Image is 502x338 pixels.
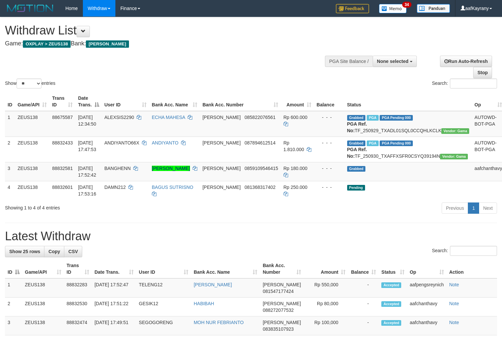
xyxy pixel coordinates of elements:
img: Feedback.jpg [336,4,369,13]
span: [PERSON_NAME] [203,166,241,171]
span: Rp 600.000 [283,115,307,120]
td: 3 [5,162,15,181]
a: Note [449,320,459,325]
span: Grabbed [347,115,366,121]
td: ZEUS138 [15,162,49,181]
td: [DATE] 17:52:47 [92,278,136,298]
span: Grabbed [347,141,366,146]
span: Show 25 rows [9,249,40,254]
td: aafpengsreynich [407,278,447,298]
label: Search: [432,79,497,88]
h1: Withdraw List [5,24,328,37]
a: Note [449,301,459,306]
td: 88832283 [64,278,92,298]
a: 1 [468,202,479,214]
span: PGA Pending [380,115,413,121]
span: ALEXSIS2290 [104,115,134,120]
span: [DATE] 17:53:16 [78,185,96,197]
span: Copy 081368317402 to clipboard [245,185,276,190]
td: aafchanthavy [407,316,447,335]
span: Copy 088272077532 to clipboard [263,308,293,313]
a: Previous [442,202,468,214]
td: Rp 550,000 [304,278,348,298]
a: ANDIYANTO [152,140,178,145]
span: Accepted [381,301,401,307]
td: 88832530 [64,298,92,316]
span: Accepted [381,320,401,326]
span: [PERSON_NAME] [203,185,241,190]
th: Status: activate to sort column ascending [379,259,407,278]
a: HABIBAH [194,301,214,306]
span: None selected [377,59,408,64]
span: 88832581 [52,166,73,171]
h1: Latest Withdraw [5,230,497,243]
span: BANGHENN [104,166,131,171]
span: Copy 085822076561 to clipboard [245,115,276,120]
span: 88675587 [52,115,73,120]
span: [PERSON_NAME] [203,140,241,145]
th: Balance [314,92,345,111]
td: 1 [5,111,15,137]
td: aafchanthavy [407,298,447,316]
td: [DATE] 17:51:22 [92,298,136,316]
span: Accepted [381,282,401,288]
span: OXPLAY > ZEUS138 [23,40,71,48]
th: ID [5,92,15,111]
span: Copy 087894612514 to clipboard [245,140,276,145]
span: [PERSON_NAME] [263,301,301,306]
td: ZEUS138 [22,298,64,316]
th: Action [447,259,497,278]
span: [DATE] 17:52:42 [78,166,96,178]
th: Game/API: activate to sort column ascending [15,92,49,111]
b: PGA Ref. No: [347,147,367,159]
td: 88832474 [64,316,92,335]
td: SEGOGORENG [136,316,191,335]
a: Run Auto-Refresh [440,56,492,67]
h4: Game: Bank: [5,40,328,47]
th: Date Trans.: activate to sort column ascending [92,259,136,278]
img: Button%20Memo.svg [379,4,407,13]
th: Trans ID: activate to sort column ascending [64,259,92,278]
td: - [348,316,379,335]
label: Search: [432,246,497,256]
span: Vendor URL: https://trx31.1velocity.biz [440,154,468,159]
td: [DATE] 17:49:51 [92,316,136,335]
a: [PERSON_NAME] [152,166,190,171]
td: GESIK12 [136,298,191,316]
a: CSV [64,246,82,257]
td: - [348,298,379,316]
a: Next [479,202,497,214]
div: PGA Site Balance / [325,56,373,67]
td: TELENG12 [136,278,191,298]
span: [PERSON_NAME] [263,320,301,325]
td: ZEUS138 [22,316,64,335]
span: [PERSON_NAME] [263,282,301,287]
th: Bank Acc. Name: activate to sort column ascending [191,259,260,278]
td: - [348,278,379,298]
div: Showing 1 to 4 of 4 entries [5,202,204,211]
input: Search: [450,79,497,88]
span: Copy 0859109546415 to clipboard [245,166,278,171]
th: Game/API: activate to sort column ascending [22,259,64,278]
span: Rp 180.000 [283,166,307,171]
span: Grabbed [347,166,366,172]
td: ZEUS138 [15,181,49,200]
td: TF_250930_TXAFFXSFR0CSYQ39194N [345,137,472,162]
span: Copy 081547177424 to clipboard [263,289,293,294]
td: 1 [5,278,22,298]
span: Marked by aafpengsreynich [367,141,378,146]
td: TF_250929_TXADL01SQL0CCQHLKCLK [345,111,472,137]
a: Copy [44,246,64,257]
td: ZEUS138 [15,111,49,137]
a: Show 25 rows [5,246,44,257]
img: panduan.png [417,4,450,13]
th: Bank Acc. Number: activate to sort column ascending [260,259,304,278]
div: - - - [317,140,342,146]
span: Copy [48,249,60,254]
a: ECHA MAHESA [152,115,185,120]
span: Rp 250.000 [283,185,307,190]
span: 34 [402,2,411,8]
th: ID: activate to sort column descending [5,259,22,278]
span: PGA Pending [380,141,413,146]
th: Balance: activate to sort column ascending [348,259,379,278]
